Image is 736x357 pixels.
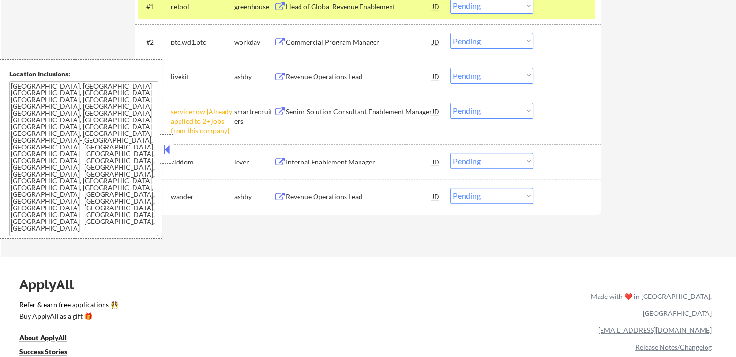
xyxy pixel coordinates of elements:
[19,301,389,312] a: Refer & earn free applications 👯‍♀️
[234,37,274,47] div: workday
[635,343,712,351] a: Release Notes/Changelog
[286,107,432,117] div: Senior Solution Consultant Enablement Manager
[286,192,432,202] div: Revenue Operations Lead
[19,347,67,356] u: Success Stories
[19,313,116,320] div: Buy ApplyAll as a gift 🎁
[234,157,274,167] div: lever
[171,107,234,135] div: servicenow [Already applied to 2+ jobs from this company]
[171,157,234,167] div: kiddom
[431,153,441,170] div: JD
[234,2,274,12] div: greenhouse
[171,2,234,12] div: retool
[286,2,432,12] div: Head of Global Revenue Enablement
[19,312,116,324] a: Buy ApplyAll as a gift 🎁
[431,68,441,85] div: JD
[146,37,163,47] div: #2
[19,333,67,342] u: About ApplyAll
[286,37,432,47] div: Commercial Program Manager
[234,107,274,126] div: smartrecruiters
[171,192,234,202] div: wander
[171,72,234,82] div: livekit
[19,333,80,345] a: About ApplyAll
[9,69,158,79] div: Location Inclusions:
[234,72,274,82] div: ashby
[431,188,441,205] div: JD
[431,33,441,50] div: JD
[234,192,274,202] div: ashby
[587,288,712,322] div: Made with ❤️ in [GEOGRAPHIC_DATA], [GEOGRAPHIC_DATA]
[171,37,234,47] div: ptc.wd1.ptc
[431,103,441,120] div: JD
[146,2,163,12] div: #1
[286,157,432,167] div: Internal Enablement Manager
[286,72,432,82] div: Revenue Operations Lead
[19,276,85,293] div: ApplyAll
[598,326,712,334] a: [EMAIL_ADDRESS][DOMAIN_NAME]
